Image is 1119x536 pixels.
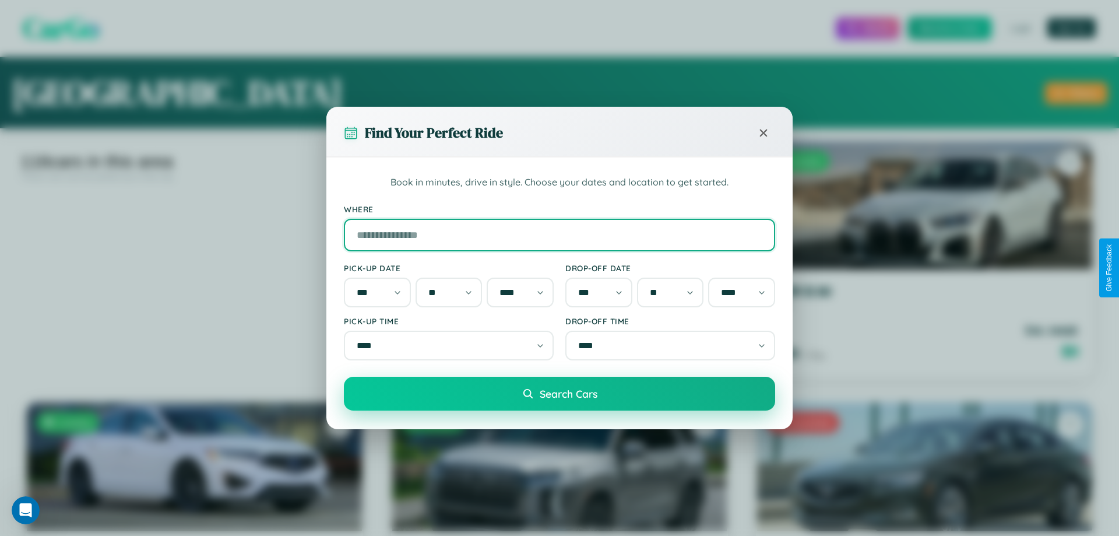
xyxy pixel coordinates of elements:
[344,263,554,273] label: Pick-up Date
[344,204,775,214] label: Where
[344,316,554,326] label: Pick-up Time
[365,123,503,142] h3: Find Your Perfect Ride
[565,316,775,326] label: Drop-off Time
[344,175,775,190] p: Book in minutes, drive in style. Choose your dates and location to get started.
[344,377,775,411] button: Search Cars
[540,387,597,400] span: Search Cars
[565,263,775,273] label: Drop-off Date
